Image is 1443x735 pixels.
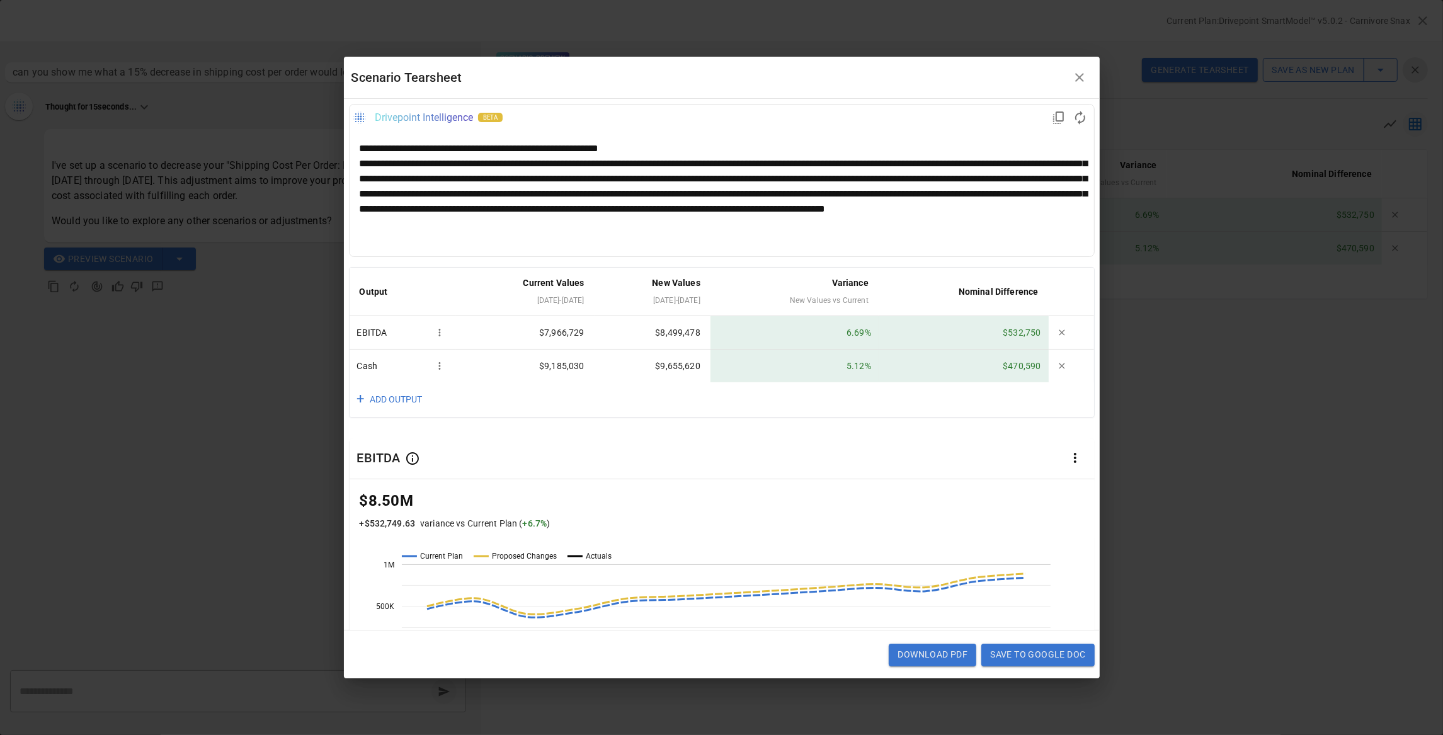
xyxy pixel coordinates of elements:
th: Output [350,268,457,316]
p: + $532,749.63 [360,517,416,530]
div: beta [478,113,503,122]
div: Scenario Tearsheet [351,67,1067,88]
div: EBITDA [357,450,401,467]
text: Proposed Changes [492,552,557,561]
svg: A chart. [350,545,1095,693]
td: 6.69 % [710,316,879,350]
div: [DATE] - [DATE] [466,293,584,308]
td: 5.12 % [710,350,879,382]
text: Actuals [586,552,612,561]
p: $8.50M [360,489,1085,512]
td: $8,499,478 [595,316,710,350]
div: New Values vs Current [721,293,869,308]
th: Variance [710,268,879,316]
text: Current Plan [420,552,463,561]
div: Cash [357,357,449,375]
div: [DATE] - [DATE] [605,293,700,308]
td: $7,966,729 [456,316,594,350]
span: + 6.7 % [523,518,547,528]
td: $9,185,030 [456,350,594,382]
button: Save to Google Doc [981,644,1094,666]
div: EBITDA [357,324,449,341]
p: variance vs Current Plan ( ) [420,517,550,530]
button: Download PDF [889,644,976,666]
td: $532,750 [879,316,1049,350]
th: New Values [595,268,710,316]
th: Current Values [456,268,594,316]
th: Nominal Difference [879,268,1049,316]
button: +ADD OUTPUT [350,382,433,417]
td: $9,655,620 [595,350,710,382]
td: $470,590 [879,350,1049,382]
text: 500K [376,602,394,611]
text: 1M [384,561,394,569]
span: + [357,387,365,412]
div: Drivepoint Intelligence [375,111,473,123]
